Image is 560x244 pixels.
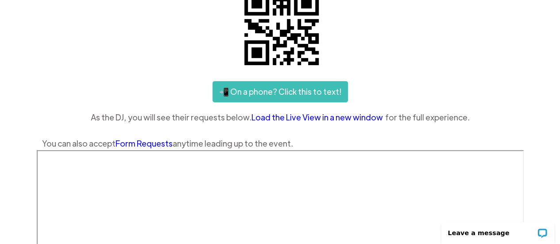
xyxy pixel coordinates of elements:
[251,111,385,124] a: Load the Live View in a new window
[42,111,518,124] div: As the DJ, you will see their requests below. for the full experience.
[212,81,348,102] a: 📲 On a phone? Click this to text!
[42,137,518,150] div: You can also accept anytime leading up to the event.
[436,216,560,244] iframe: LiveChat chat widget
[116,138,173,148] a: Form Requests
